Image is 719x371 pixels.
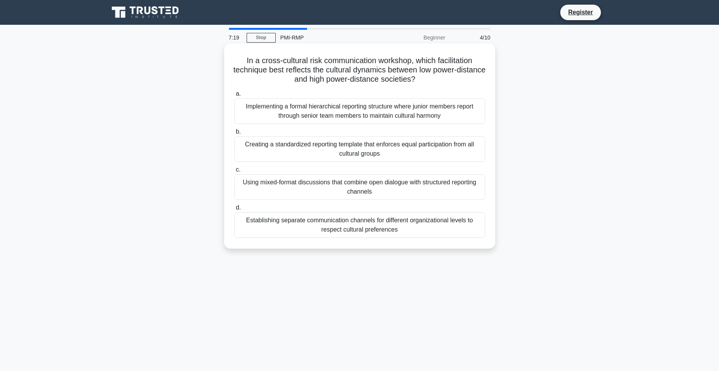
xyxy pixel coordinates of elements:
[450,30,495,45] div: 4/10
[276,30,382,45] div: PMI-RMP
[236,128,241,135] span: b.
[236,90,241,97] span: a.
[563,7,597,17] a: Register
[224,30,247,45] div: 7:19
[236,204,241,211] span: d.
[247,33,276,43] a: Stop
[234,174,485,200] div: Using mixed-format discussions that combine open dialogue with structured reporting channels
[382,30,450,45] div: Beginner
[233,56,486,84] h5: In a cross-cultural risk communication workshop, which facilitation technique best reflects the c...
[234,136,485,162] div: Creating a standardized reporting template that enforces equal participation from all cultural gr...
[234,212,485,238] div: Establishing separate communication channels for different organizational levels to respect cultu...
[236,166,240,173] span: c.
[234,98,485,124] div: Implementing a formal hierarchical reporting structure where junior members report through senior...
